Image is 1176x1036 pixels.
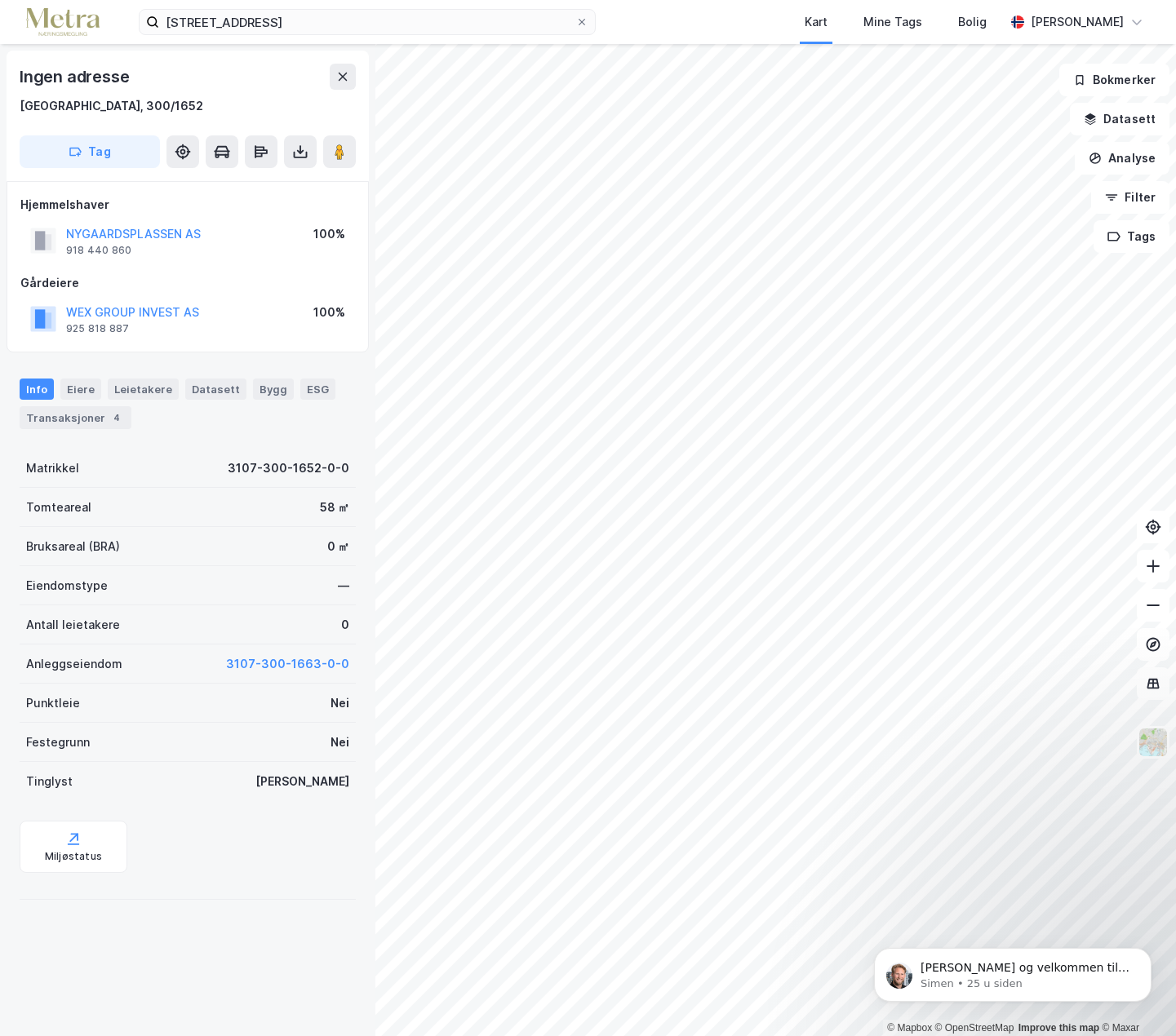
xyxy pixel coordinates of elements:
img: metra-logo.256734c3b2bbffee19d4.png [26,8,100,37]
div: Mine Tags [863,12,922,32]
div: Leietakere [108,379,179,400]
div: 100% [313,224,345,244]
div: Hjemmelshaver [20,195,355,215]
div: Bruksareal (BRA) [26,537,120,556]
button: Tag [20,135,160,168]
input: Søk på adresse, matrikkel, gårdeiere, leietakere eller personer [159,10,575,34]
div: Anleggseiendom [26,654,122,674]
div: Matrikkel [26,458,79,478]
iframe: Intercom notifications melding [850,914,1176,1028]
div: Ingen adresse [20,64,132,90]
div: Gårdeiere [20,273,355,293]
div: [PERSON_NAME] [255,772,349,791]
div: 3107-300-1652-0-0 [228,458,349,478]
div: [GEOGRAPHIC_DATA], 300/1652 [20,96,203,116]
button: Analyse [1075,142,1169,175]
div: 918 440 860 [66,244,131,257]
div: Tinglyst [26,772,73,791]
div: Antall leietakere [26,615,120,635]
div: — [338,576,349,595]
div: 100% [313,303,345,322]
div: Eiere [60,379,101,400]
div: Nei [331,693,349,713]
div: Punktleie [26,693,80,713]
img: Z [1138,727,1169,758]
button: Datasett [1070,103,1169,135]
div: 925 818 887 [66,322,129,335]
div: Datasett [185,379,246,400]
div: Transaksjoner [20,406,131,429]
button: 3107-300-1663-0-0 [226,654,349,674]
div: Nei [331,733,349,752]
div: Festegrunn [26,733,90,752]
div: Miljøstatus [45,850,102,863]
div: Kart [805,12,828,32]
button: Filter [1091,181,1169,214]
a: Improve this map [1018,1022,1099,1034]
a: OpenStreetMap [935,1022,1014,1034]
div: Info [20,379,54,400]
div: [PERSON_NAME] [1031,12,1124,32]
div: 0 ㎡ [327,537,349,556]
div: ESG [300,379,335,400]
div: Bolig [958,12,987,32]
button: Tags [1094,220,1169,253]
div: Tomteareal [26,498,91,517]
div: Eiendomstype [26,576,108,595]
div: Bygg [253,379,294,400]
div: 0 [341,615,349,635]
div: 4 [109,410,125,426]
a: Mapbox [887,1022,932,1034]
div: 58 ㎡ [320,498,349,517]
button: Bokmerker [1059,64,1169,96]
